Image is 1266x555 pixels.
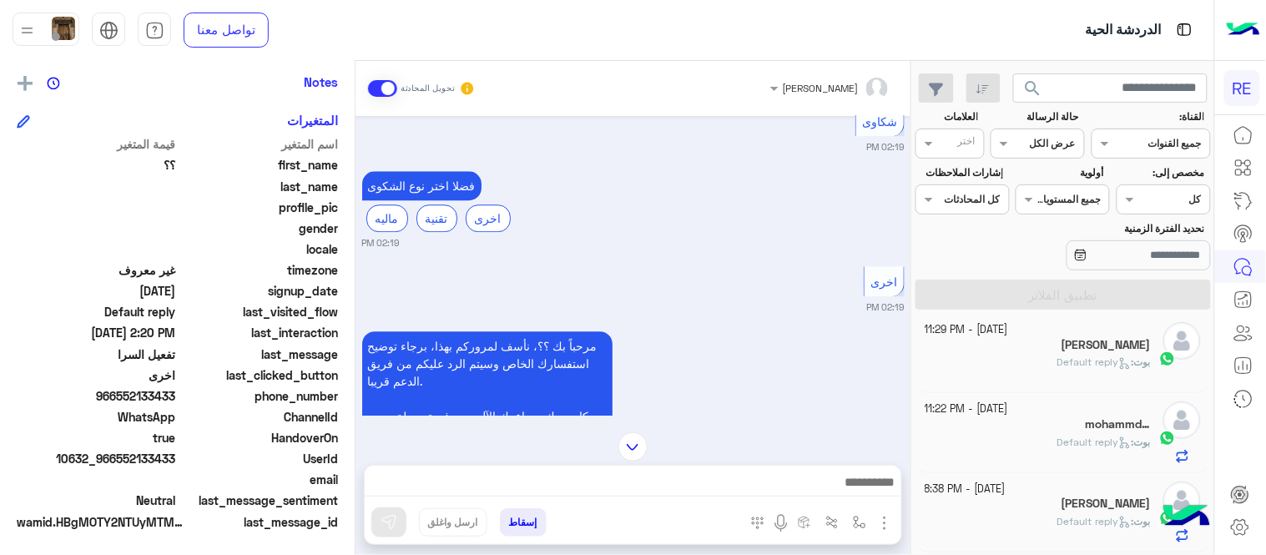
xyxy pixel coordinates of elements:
[1086,19,1162,42] p: الدردشة الحية
[52,17,75,40] img: userImage
[926,401,1009,417] small: [DATE] - 11:22 PM
[1132,356,1151,368] b: :
[1159,351,1176,367] img: WhatsApp
[17,492,176,509] span: 0
[138,13,171,48] a: tab
[783,82,859,94] span: [PERSON_NAME]
[179,178,339,195] span: last_name
[366,204,408,232] div: ماليه
[1159,430,1176,447] img: WhatsApp
[867,300,905,314] small: 02:19 PM
[875,513,895,533] img: send attachment
[917,109,978,124] label: العلامات
[1163,401,1201,439] img: defaultAdmin.png
[179,408,339,426] span: ChannelId
[187,513,338,531] span: last_message_id
[17,408,176,426] span: 2
[362,331,613,448] p: 28/9/2025, 2:19 PM
[17,135,176,153] span: قيمة المتغير
[862,114,897,129] span: شكاوى
[17,261,176,279] span: غير معروف
[1013,73,1054,109] button: search
[926,322,1009,338] small: [DATE] - 11:29 PM
[1134,515,1151,527] span: بوت
[1134,356,1151,368] span: بوت
[17,387,176,405] span: 966552133433
[17,513,184,531] span: wamid.HBgMOTY2NTUyMTMzNDMzFQIAEhgUM0FFRDdEMTBGRDBGNkFBOEIyQkIA
[17,429,176,447] span: true
[798,516,811,529] img: create order
[1093,109,1204,124] label: القناة:
[401,82,456,95] small: تحويل المحادثة
[1224,70,1260,106] div: RE
[17,240,176,258] span: null
[17,366,176,384] span: اخرى
[179,324,339,341] span: last_interaction
[500,508,547,537] button: إسقاط
[179,471,339,488] span: email
[419,508,487,537] button: ارسل واغلق
[1163,322,1201,360] img: defaultAdmin.png
[179,219,339,237] span: gender
[993,109,1079,124] label: حالة الرسالة
[47,77,60,90] img: notes
[1062,338,1151,352] h5: أبو عبدالرحمن
[751,517,764,530] img: make a call
[17,20,38,41] img: profile
[179,450,339,467] span: UserId
[179,492,339,509] span: last_message_sentiment
[1018,165,1104,180] label: أولوية
[179,135,339,153] span: اسم المتغير
[179,282,339,300] span: signup_date
[1057,356,1132,368] span: Default reply
[1057,436,1132,448] span: Default reply
[179,156,339,174] span: first_name
[958,134,978,153] div: اختر
[17,219,176,237] span: null
[917,165,1003,180] label: إشارات الملاحظات
[17,324,176,341] span: 2025-09-28T11:20:11.345Z
[1086,417,1151,431] h5: mohammd…
[1062,497,1151,511] h5: مالك الرويلي
[1134,436,1151,448] span: بوت
[1118,165,1204,180] label: مخصص إلى:
[179,366,339,384] span: last_clicked_button
[846,508,874,536] button: select flow
[179,387,339,405] span: phone_number
[1158,488,1216,547] img: hulul-logo.png
[825,516,839,529] img: Trigger scenario
[179,240,339,258] span: locale
[179,303,339,320] span: last_visited_flow
[791,508,819,536] button: create order
[362,171,482,200] p: 28/9/2025, 2:19 PM
[853,516,866,529] img: select flow
[771,513,791,533] img: send voice note
[184,13,269,48] a: تواصل معنا
[416,204,457,232] div: تقنية
[1057,515,1132,527] span: Default reply
[618,432,648,462] img: scroll
[819,508,846,536] button: Trigger scenario
[381,514,397,531] img: send message
[304,74,338,89] h6: Notes
[17,282,176,300] span: 2023-08-04T13:09:02.48Z
[17,346,176,363] span: تفعيل السرا
[362,236,400,250] small: 02:19 PM
[1227,13,1260,48] img: Logo
[915,280,1211,310] button: تطبيق الفلاتر
[145,21,164,40] img: tab
[179,346,339,363] span: last_message
[1174,19,1195,40] img: tab
[179,261,339,279] span: timezone
[179,199,339,216] span: profile_pic
[179,429,339,447] span: HandoverOn
[287,113,338,128] h6: المتغيرات
[99,21,119,40] img: tab
[17,303,176,320] span: Default reply
[18,76,33,91] img: add
[1018,221,1205,236] label: تحديد الفترة الزمنية
[17,156,176,174] span: ؟؟
[870,275,897,289] span: اخرى
[1132,436,1151,448] b: :
[17,450,176,467] span: 10632_966552133433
